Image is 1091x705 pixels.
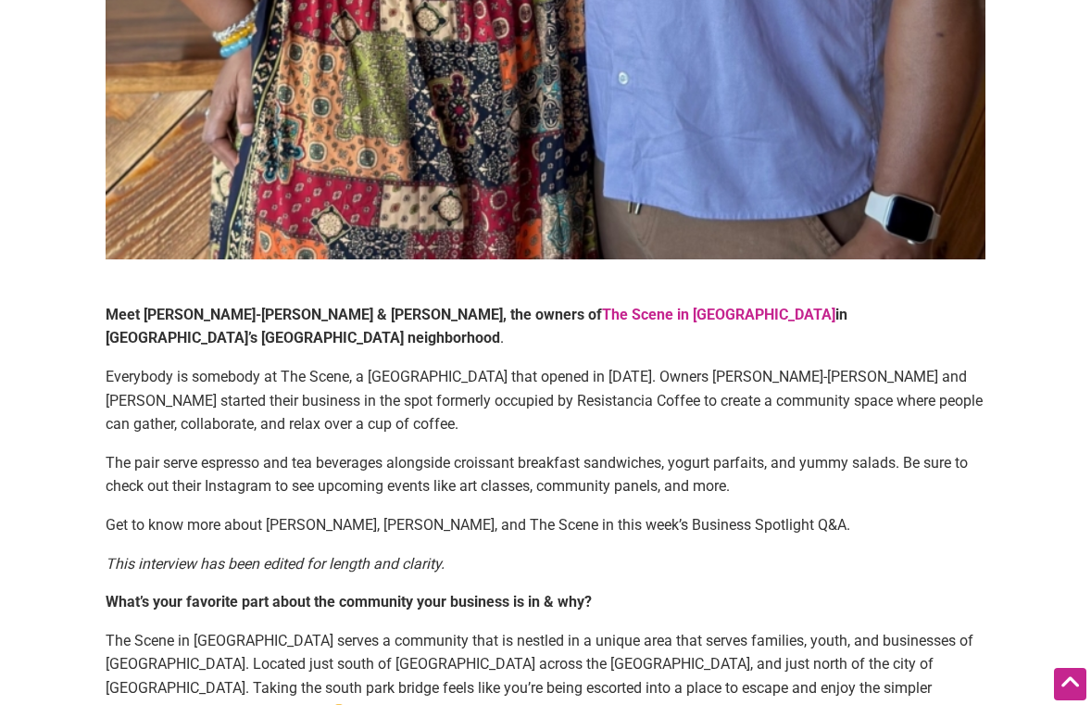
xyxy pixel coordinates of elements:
[106,365,985,436] p: Everybody is somebody at The Scene, a [GEOGRAPHIC_DATA] that opened in [DATE]. Owners [PERSON_NAM...
[602,306,835,323] a: The Scene in [GEOGRAPHIC_DATA]
[1054,668,1086,700] div: Scroll Back to Top
[106,306,847,347] strong: Meet [PERSON_NAME]-[PERSON_NAME] & [PERSON_NAME], the owners of in [GEOGRAPHIC_DATA]’s [GEOGRAPHI...
[106,451,985,498] p: The pair serve espresso and tea beverages alongside croissant breakfast sandwiches, yogurt parfai...
[106,593,592,611] strong: What’s your favorite part about the community your business is in & why?
[106,303,985,350] p: .
[106,555,445,573] em: This interview has been edited for length and clarity.
[106,513,985,537] p: Get to know more about [PERSON_NAME], [PERSON_NAME], and The Scene in this week’s Business Spotli...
